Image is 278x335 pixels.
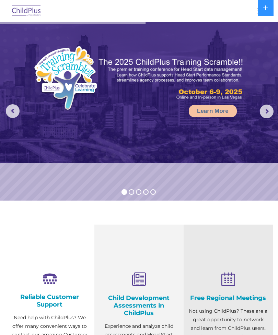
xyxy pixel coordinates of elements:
h4: Free Regional Meetings [189,294,268,302]
h4: Child Development Assessments in ChildPlus [100,294,178,317]
img: ChildPlus by Procare Solutions [10,3,43,19]
a: Learn More [189,105,237,117]
h4: Reliable Customer Support [10,293,89,308]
